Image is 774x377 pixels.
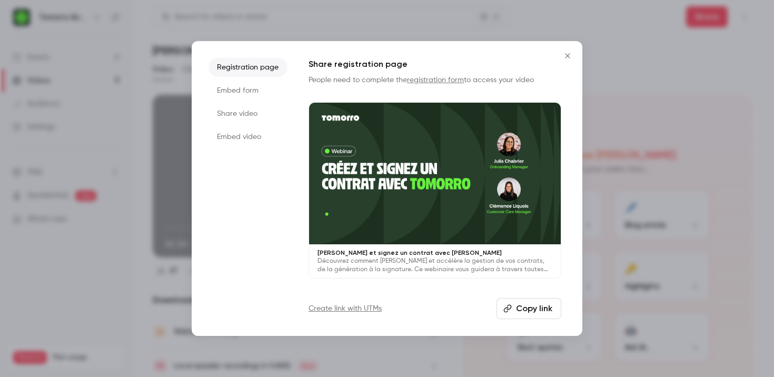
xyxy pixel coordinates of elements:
[309,102,561,279] a: [PERSON_NAME] et signez un contrat avec [PERSON_NAME]Découvrez comment [PERSON_NAME] et accélère ...
[309,75,561,85] p: People need to complete the to access your video
[557,45,578,66] button: Close
[407,76,464,84] a: registration form
[317,249,552,257] p: [PERSON_NAME] et signez un contrat avec [PERSON_NAME]
[209,104,287,123] li: Share video
[209,81,287,100] li: Embed form
[209,58,287,77] li: Registration page
[497,298,561,319] button: Copy link
[309,303,382,314] a: Create link with UTMs
[317,257,552,274] p: Découvrez comment [PERSON_NAME] et accélère la gestion de vos contrats, de la génération à la sig...
[309,58,561,71] h1: Share registration page
[209,127,287,146] li: Embed video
